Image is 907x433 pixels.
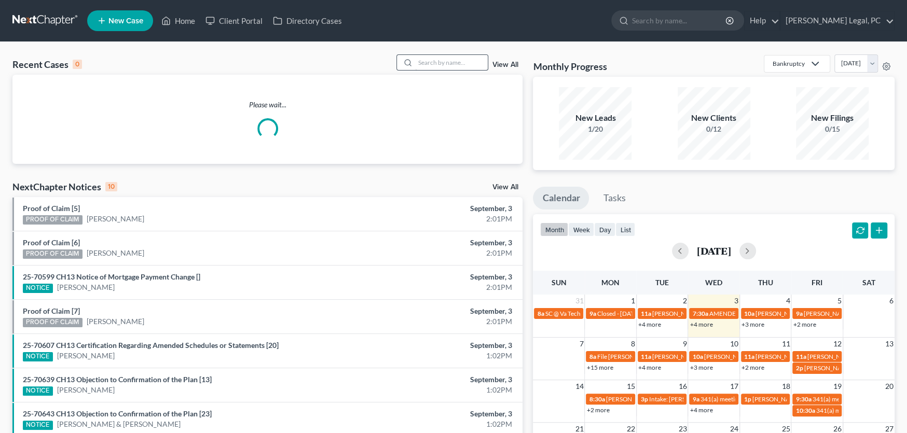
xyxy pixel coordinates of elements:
[597,353,669,360] span: File [PERSON_NAME] Plan
[568,222,594,236] button: week
[697,245,731,256] h2: [DATE]
[586,406,609,414] a: +2 more
[559,112,631,124] div: New Leads
[12,58,82,71] div: Recent Cases
[780,380,791,393] span: 18
[780,11,894,30] a: [PERSON_NAME] Legal, PC
[796,124,869,134] div: 0/15
[795,353,806,360] span: 11a
[23,306,80,315] a: Proof of Claim [7]
[533,187,589,209] a: Calendar
[615,222,635,236] button: list
[836,295,843,307] span: 5
[23,249,83,259] div: PROOF OF CLAIM
[832,380,843,393] span: 19
[356,248,512,258] div: 2:01PM
[641,310,651,317] span: 11a
[793,320,816,328] a: +2 more
[23,318,83,327] div: PROOF OF CLAIM
[200,11,268,30] a: Client Portal
[356,419,512,429] div: 1:02PM
[652,310,720,317] span: [PERSON_NAME] to sign
[57,385,115,395] a: [PERSON_NAME]
[589,395,604,403] span: 8:30a
[884,380,895,393] span: 20
[540,222,568,236] button: month
[692,310,708,317] span: 7:30a
[745,11,779,30] a: Help
[744,310,754,317] span: 10a
[862,278,875,287] span: Sat
[884,338,895,350] span: 13
[415,55,488,70] input: Search by name...
[586,364,613,371] a: +15 more
[681,338,688,350] span: 9
[12,180,117,193] div: NextChapter Notices
[796,112,869,124] div: New Filings
[537,310,544,317] span: 8a
[744,395,751,403] span: 1p
[692,395,699,403] span: 9a
[758,278,773,287] span: Thu
[356,306,512,316] div: September, 3
[23,386,53,396] div: NOTICE
[108,17,143,25] span: New Case
[812,278,822,287] span: Fri
[356,214,512,224] div: 2:01PM
[589,353,596,360] span: 8a
[729,338,739,350] span: 10
[785,295,791,307] span: 4
[594,187,635,209] a: Tasks
[87,214,144,224] a: [PERSON_NAME]
[23,341,279,350] a: 25-70607 CH13 Certification Regarding Amended Schedules or Statements [20]
[649,395,881,403] span: Intake: [PERSON_NAME] [PHONE_NUMBER], [STREET_ADDRESS][PERSON_NAME]
[888,295,895,307] span: 6
[752,395,857,403] span: [PERSON_NAME] - criminal (WCGDC)
[356,282,512,292] div: 2:01PM
[678,112,750,124] div: New Clients
[641,395,648,403] span: 3p
[638,364,661,371] a: +4 more
[690,406,712,414] a: +4 more
[23,409,212,418] a: 25-70643 CH13 Objection to Confirmation of the Plan [23]
[73,60,82,69] div: 0
[773,59,805,68] div: Bankruptcy
[105,182,117,191] div: 10
[832,338,843,350] span: 12
[268,11,347,30] a: Directory Cases
[356,238,512,248] div: September, 3
[741,364,764,371] a: +2 more
[601,278,620,287] span: Mon
[356,316,512,327] div: 2:01PM
[23,421,53,430] div: NOTICE
[356,340,512,351] div: September, 3
[574,380,584,393] span: 14
[632,11,727,30] input: Search by name...
[795,364,803,372] span: 2p
[57,282,115,292] a: [PERSON_NAME]
[690,364,712,371] a: +3 more
[559,124,631,134] div: 1/20
[690,320,712,328] a: +4 more
[23,215,83,225] div: PROOF OF CLAIM
[744,353,754,360] span: 11a
[606,395,732,403] span: [PERSON_NAME] - review Bland County J&DR
[552,278,567,287] span: Sun
[23,375,212,384] a: 25-70639 CH13 Objection to Confirmation of the Plan [13]
[23,204,80,213] a: Proof of Claim [5]
[638,320,661,328] a: +4 more
[533,60,607,73] h3: Monthly Progress
[705,278,722,287] span: Wed
[356,272,512,282] div: September, 3
[626,380,636,393] span: 15
[23,352,53,361] div: NOTICE
[641,353,651,360] span: 11a
[780,338,791,350] span: 11
[87,316,144,327] a: [PERSON_NAME]
[12,100,523,110] p: Please wait...
[681,295,688,307] span: 2
[795,407,815,414] span: 10:30a
[356,374,512,385] div: September, 3
[700,395,855,403] span: 341(a) meeting for [PERSON_NAME] & [PERSON_NAME]
[795,395,811,403] span: 9:30a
